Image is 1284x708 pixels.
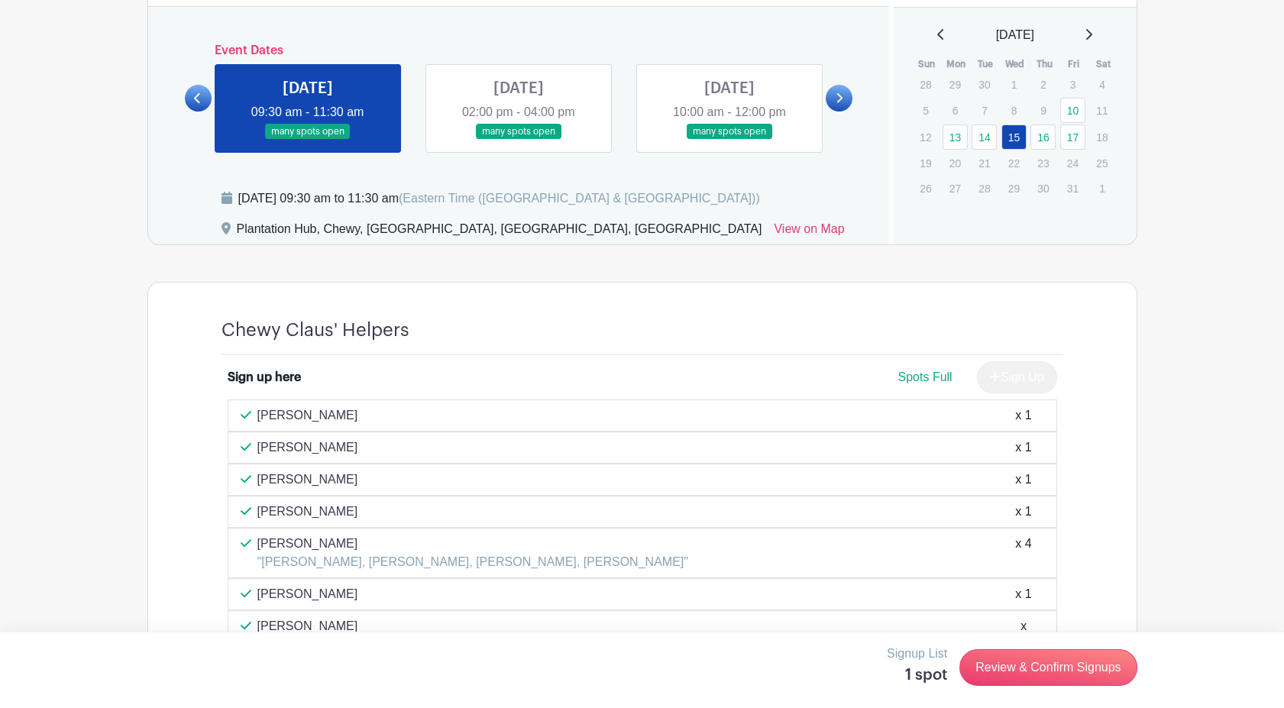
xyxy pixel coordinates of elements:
[1001,57,1030,72] th: Wed
[1020,617,1031,672] div: x 3
[1060,176,1085,200] p: 31
[257,585,358,603] p: [PERSON_NAME]
[257,535,688,553] p: [PERSON_NAME]
[1015,406,1031,425] div: x 1
[913,176,938,200] p: 26
[1089,73,1114,96] p: 4
[1030,176,1056,200] p: 30
[972,176,997,200] p: 28
[942,57,972,72] th: Mon
[1030,57,1059,72] th: Thu
[1060,124,1085,150] a: 17
[237,220,762,244] div: Plantation Hub, Chewy, [GEOGRAPHIC_DATA], [GEOGRAPHIC_DATA], [GEOGRAPHIC_DATA]
[1089,151,1114,175] p: 25
[257,470,358,489] p: [PERSON_NAME]
[943,151,968,175] p: 20
[972,124,997,150] a: 14
[399,192,760,205] span: (Eastern Time ([GEOGRAPHIC_DATA] & [GEOGRAPHIC_DATA]))
[1015,503,1031,521] div: x 1
[257,438,358,457] p: [PERSON_NAME]
[1030,151,1056,175] p: 23
[1001,99,1027,122] p: 8
[887,666,947,684] h5: 1 spot
[1089,125,1114,149] p: 18
[1088,57,1118,72] th: Sat
[898,370,952,383] span: Spots Full
[1089,176,1114,200] p: 1
[257,553,688,571] p: "[PERSON_NAME], [PERSON_NAME], [PERSON_NAME], [PERSON_NAME]"
[887,645,947,663] p: Signup List
[943,73,968,96] p: 29
[1030,73,1056,96] p: 2
[912,57,942,72] th: Sun
[257,503,358,521] p: [PERSON_NAME]
[1089,99,1114,122] p: 11
[257,617,1021,635] p: [PERSON_NAME]
[1015,470,1031,489] div: x 1
[1060,73,1085,96] p: 3
[1001,73,1027,96] p: 1
[1060,98,1085,123] a: 10
[972,99,997,122] p: 7
[913,125,938,149] p: 12
[959,649,1137,686] a: Review & Confirm Signups
[1015,535,1031,571] div: x 4
[913,151,938,175] p: 19
[913,73,938,96] p: 28
[971,57,1001,72] th: Tue
[943,99,968,122] p: 6
[972,151,997,175] p: 21
[1059,57,1089,72] th: Fri
[1001,176,1027,200] p: 29
[257,406,358,425] p: [PERSON_NAME]
[913,99,938,122] p: 5
[1030,124,1056,150] a: 16
[1015,585,1031,603] div: x 1
[996,26,1034,44] span: [DATE]
[972,73,997,96] p: 30
[1030,99,1056,122] p: 9
[1060,151,1085,175] p: 24
[774,220,844,244] a: View on Map
[238,189,760,208] div: [DATE] 09:30 am to 11:30 am
[228,368,301,386] div: Sign up here
[1001,124,1027,150] a: 15
[212,44,826,58] h6: Event Dates
[1001,151,1027,175] p: 22
[943,176,968,200] p: 27
[943,124,968,150] a: 13
[222,319,409,341] h4: Chewy Claus' Helpers
[1015,438,1031,457] div: x 1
